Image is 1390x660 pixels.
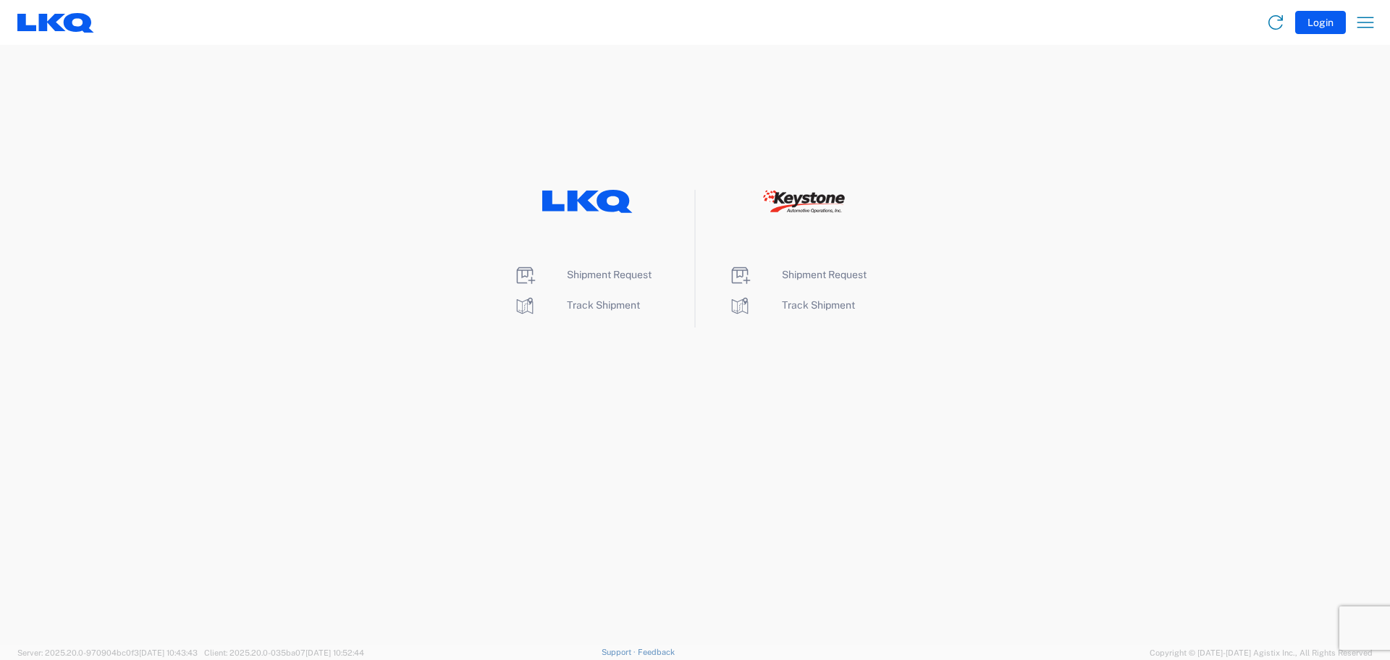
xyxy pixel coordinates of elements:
span: Copyright © [DATE]-[DATE] Agistix Inc., All Rights Reserved [1150,646,1373,659]
a: Track Shipment [728,299,855,311]
span: Track Shipment [567,299,640,311]
a: Shipment Request [728,269,867,280]
span: Client: 2025.20.0-035ba07 [204,648,364,657]
a: Track Shipment [513,299,640,311]
span: Server: 2025.20.0-970904bc0f3 [17,648,198,657]
span: Shipment Request [782,269,867,280]
span: Shipment Request [567,269,652,280]
span: Track Shipment [782,299,855,311]
button: Login [1295,11,1346,34]
span: [DATE] 10:43:43 [139,648,198,657]
a: Support [602,648,638,656]
a: Feedback [638,648,675,656]
span: [DATE] 10:52:44 [306,648,364,657]
a: Shipment Request [513,269,652,280]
